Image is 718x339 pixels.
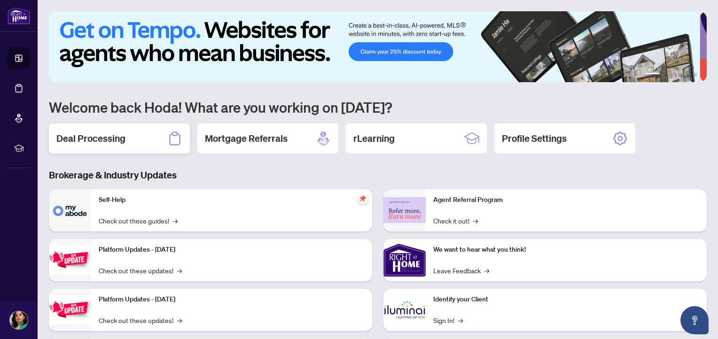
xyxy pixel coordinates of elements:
span: → [473,216,478,226]
span: → [173,216,178,226]
p: Self-Help [99,195,365,205]
p: We want to hear what you think! [433,245,699,255]
button: 5 [686,73,690,77]
button: 4 [679,73,682,77]
img: Platform Updates - July 21, 2025 [49,245,91,275]
a: Check out these guides!→ [99,216,178,226]
span: → [458,315,463,325]
a: Check out these updates!→ [99,265,182,276]
p: Agent Referral Program [433,195,699,205]
span: pushpin [357,193,368,204]
button: 3 [671,73,675,77]
img: logo [8,7,30,24]
a: Check it out!→ [433,216,478,226]
img: Platform Updates - July 8, 2025 [49,295,91,324]
img: Slide 0 [49,11,700,82]
h2: Profile Settings [502,132,567,145]
p: Platform Updates - [DATE] [99,245,365,255]
h3: Brokerage & Industry Updates [49,169,707,182]
a: Check out these updates!→ [99,315,182,325]
img: We want to hear what you think! [383,239,426,281]
span: → [177,315,182,325]
button: 6 [694,73,697,77]
img: Profile Icon [10,311,28,329]
p: Identify your Client [433,294,699,305]
a: Sign In!→ [433,315,463,325]
button: 1 [645,73,660,77]
a: Leave Feedback→ [433,265,489,276]
span: → [484,265,489,276]
h2: Deal Processing [56,132,125,145]
span: → [177,265,182,276]
img: Agent Referral Program [383,197,426,223]
h2: rLearning [353,132,395,145]
h2: Mortgage Referrals [205,132,288,145]
img: Self-Help [49,189,91,231]
button: Open asap [680,306,709,334]
h1: Welcome back Hoda! What are you working on [DATE]? [49,98,707,116]
button: 2 [663,73,667,77]
p: Platform Updates - [DATE] [99,294,365,305]
img: Identify your Client [383,289,426,331]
